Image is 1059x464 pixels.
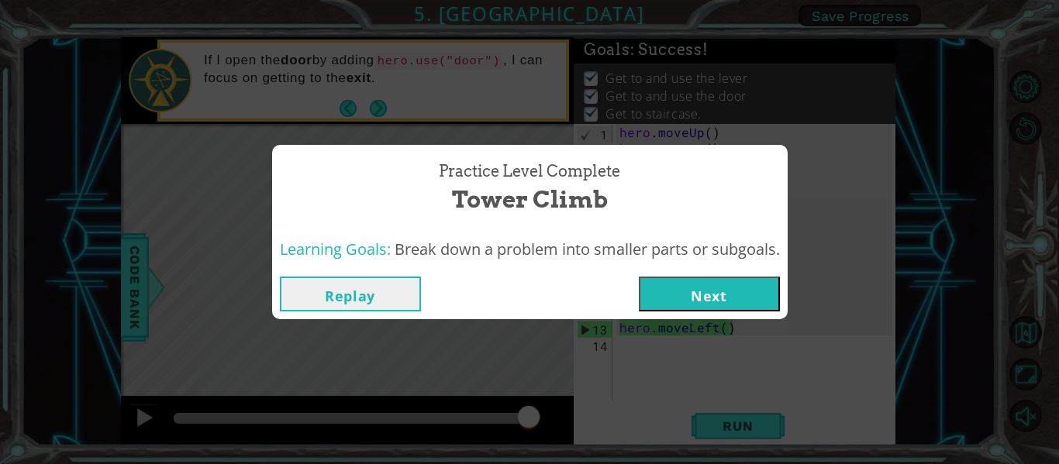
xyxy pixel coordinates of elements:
button: Next [639,277,780,311]
span: Practice Level Complete [439,160,620,183]
span: Learning Goals: [280,239,391,259]
button: Replay [280,277,421,311]
span: Tower Climb [452,183,608,216]
span: Break down a problem into smaller parts or subgoals. [395,239,780,259]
